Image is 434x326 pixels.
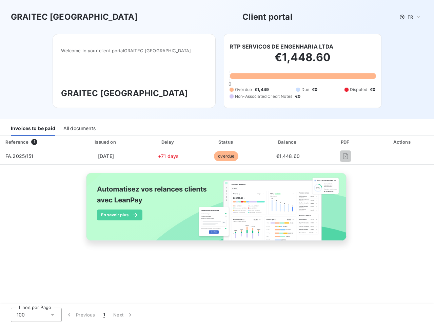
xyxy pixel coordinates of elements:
[99,308,109,322] button: 1
[109,308,138,322] button: Next
[230,42,334,51] h6: RTP SERVICOS DE ENGENHARIA LTDA
[235,93,292,99] span: Non-Associated Credit Notes
[103,311,105,318] span: 1
[141,139,195,145] div: Delay
[230,51,376,71] h2: €1,448.60
[229,81,231,87] span: 0
[255,87,269,93] span: €1,449
[63,122,96,136] div: All documents
[80,169,354,252] img: banner
[5,153,34,159] span: FA.2025/151
[61,87,207,99] h3: GRAITEC [GEOGRAPHIC_DATA]
[11,122,55,136] div: Invoices to be paid
[158,153,179,159] span: +71 days
[235,87,252,93] span: Overdue
[370,87,375,93] span: €0
[98,153,114,159] span: [DATE]
[321,139,370,145] div: PDF
[276,153,300,159] span: €1,448.60
[214,151,238,161] span: overdue
[61,48,207,53] span: Welcome to your client portal GRAITEC [GEOGRAPHIC_DATA]
[11,11,138,23] h3: GRAITEC [GEOGRAPHIC_DATA]
[350,87,367,93] span: Disputed
[312,87,317,93] span: €0
[408,14,413,20] span: FR
[17,311,25,318] span: 100
[31,139,37,145] span: 1
[62,308,99,322] button: Previous
[295,93,300,99] span: €0
[301,87,309,93] span: Due
[257,139,319,145] div: Balance
[198,139,254,145] div: Status
[5,139,28,145] div: Reference
[242,11,293,23] h3: Client portal
[372,139,433,145] div: Actions
[73,139,139,145] div: Issued on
